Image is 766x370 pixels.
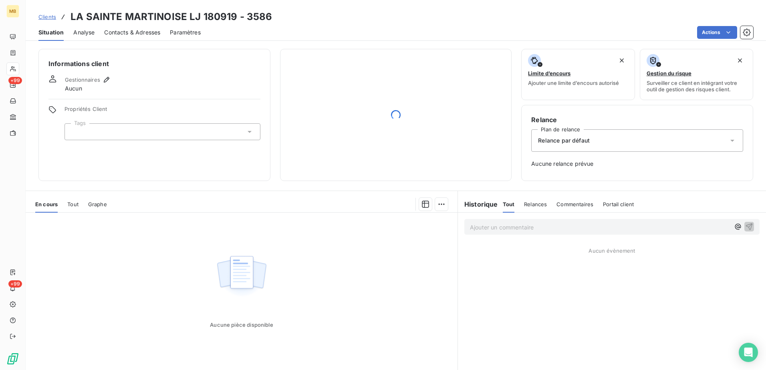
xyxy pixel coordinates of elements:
a: Clients [38,13,56,21]
h6: Relance [531,115,743,125]
button: Limite d’encoursAjouter une limite d’encours autorisé [521,49,635,100]
span: +99 [8,280,22,288]
span: Relances [524,201,547,207]
span: Portail client [603,201,634,207]
div: MB [6,5,19,18]
span: +99 [8,77,22,84]
button: Gestion du risqueSurveiller ce client en intégrant votre outil de gestion des risques client. [640,49,753,100]
h6: Historique [458,199,498,209]
span: Gestionnaires [65,76,100,83]
span: Aucune relance prévue [531,160,743,168]
span: Tout [67,201,79,207]
img: Empty state [216,251,267,301]
span: Aucun [65,84,82,92]
span: Ajouter une limite d’encours autorisé [528,80,619,86]
span: Analyse [73,28,95,36]
span: Limite d’encours [528,70,570,76]
span: Propriétés Client [65,106,260,117]
span: Gestion du risque [647,70,691,76]
h3: LA SAINTE MARTINOISE LJ 180919 - 3586 [71,10,272,24]
span: Surveiller ce client en intégrant votre outil de gestion des risques client. [647,80,746,92]
span: Situation [38,28,64,36]
span: Clients [38,14,56,20]
span: Aucun évènement [589,247,635,254]
input: Ajouter une valeur [71,128,78,135]
span: Relance par défaut [538,137,590,145]
span: Paramètres [170,28,201,36]
span: Commentaires [556,201,593,207]
span: En cours [35,201,58,207]
h6: Informations client [48,59,260,68]
span: Contacts & Adresses [104,28,160,36]
span: Tout [503,201,515,207]
span: Aucune pièce disponible [210,322,273,328]
span: Graphe [88,201,107,207]
img: Logo LeanPay [6,352,19,365]
button: Actions [697,26,737,39]
div: Open Intercom Messenger [739,343,758,362]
